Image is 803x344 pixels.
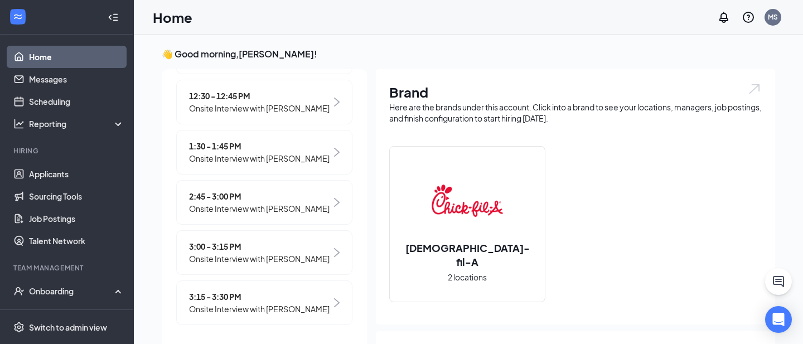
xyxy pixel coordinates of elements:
[13,322,25,333] svg: Settings
[742,11,755,24] svg: QuestionInfo
[772,275,785,288] svg: ChatActive
[12,11,23,22] svg: WorkstreamLogo
[29,322,107,333] div: Switch to admin view
[13,146,122,156] div: Hiring
[765,306,792,333] div: Open Intercom Messenger
[29,207,124,230] a: Job Postings
[29,118,125,129] div: Reporting
[765,268,792,295] button: ChatActive
[390,241,545,269] h2: [DEMOGRAPHIC_DATA]-fil-A
[189,303,330,315] span: Onsite Interview with [PERSON_NAME]
[29,285,115,297] div: Onboarding
[29,230,124,252] a: Talent Network
[29,163,124,185] a: Applicants
[29,46,124,68] a: Home
[189,290,330,303] span: 3:15 - 3:30 PM
[189,152,330,164] span: Onsite Interview with [PERSON_NAME]
[189,140,330,152] span: 1:30 - 1:45 PM
[29,90,124,113] a: Scheduling
[717,11,731,24] svg: Notifications
[189,102,330,114] span: Onsite Interview with [PERSON_NAME]
[189,240,330,253] span: 3:00 - 3:15 PM
[108,12,119,23] svg: Collapse
[189,90,330,102] span: 12:30 - 12:45 PM
[189,202,330,215] span: Onsite Interview with [PERSON_NAME]
[768,12,778,22] div: MS
[432,165,503,236] img: Chick-fil-A
[389,101,762,124] div: Here are the brands under this account. Click into a brand to see your locations, managers, job p...
[29,302,124,324] a: Overview
[13,263,122,273] div: Team Management
[448,271,487,283] span: 2 locations
[189,253,330,265] span: Onsite Interview with [PERSON_NAME]
[13,285,25,297] svg: UserCheck
[389,83,762,101] h1: Brand
[153,8,192,27] h1: Home
[189,190,330,202] span: 2:45 - 3:00 PM
[29,185,124,207] a: Sourcing Tools
[29,68,124,90] a: Messages
[747,83,762,95] img: open.6027fd2a22e1237b5b06.svg
[162,48,775,60] h3: 👋 Good morning, [PERSON_NAME] !
[13,118,25,129] svg: Analysis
